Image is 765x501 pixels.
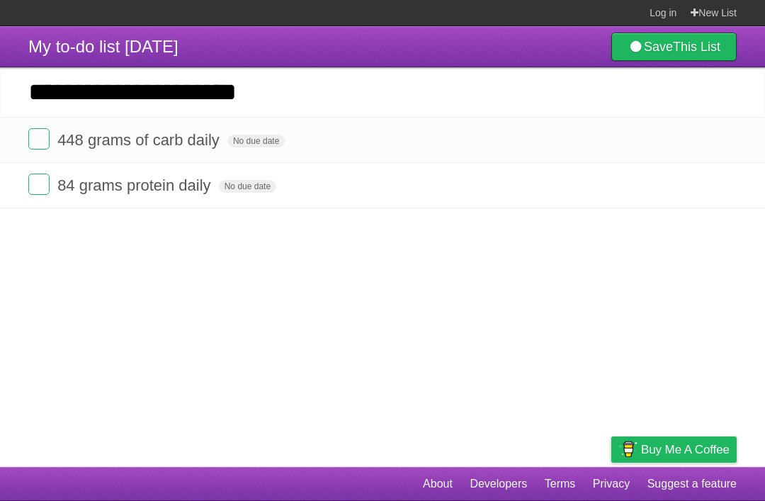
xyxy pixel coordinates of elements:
a: Terms [545,471,576,497]
a: Developers [470,471,527,497]
label: Done [28,174,50,195]
span: 84 grams protein daily [57,176,214,194]
b: This List [673,40,720,54]
a: Suggest a feature [647,471,737,497]
span: My to-do list [DATE] [28,37,178,56]
span: Buy me a coffee [641,437,730,462]
span: No due date [219,180,276,193]
label: Done [28,128,50,150]
img: Buy me a coffee [618,437,637,461]
a: About [423,471,453,497]
span: 448 grams of carb daily [57,131,223,149]
a: Privacy [593,471,630,497]
a: SaveThis List [611,33,737,61]
span: No due date [227,135,285,147]
a: Buy me a coffee [611,437,737,463]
